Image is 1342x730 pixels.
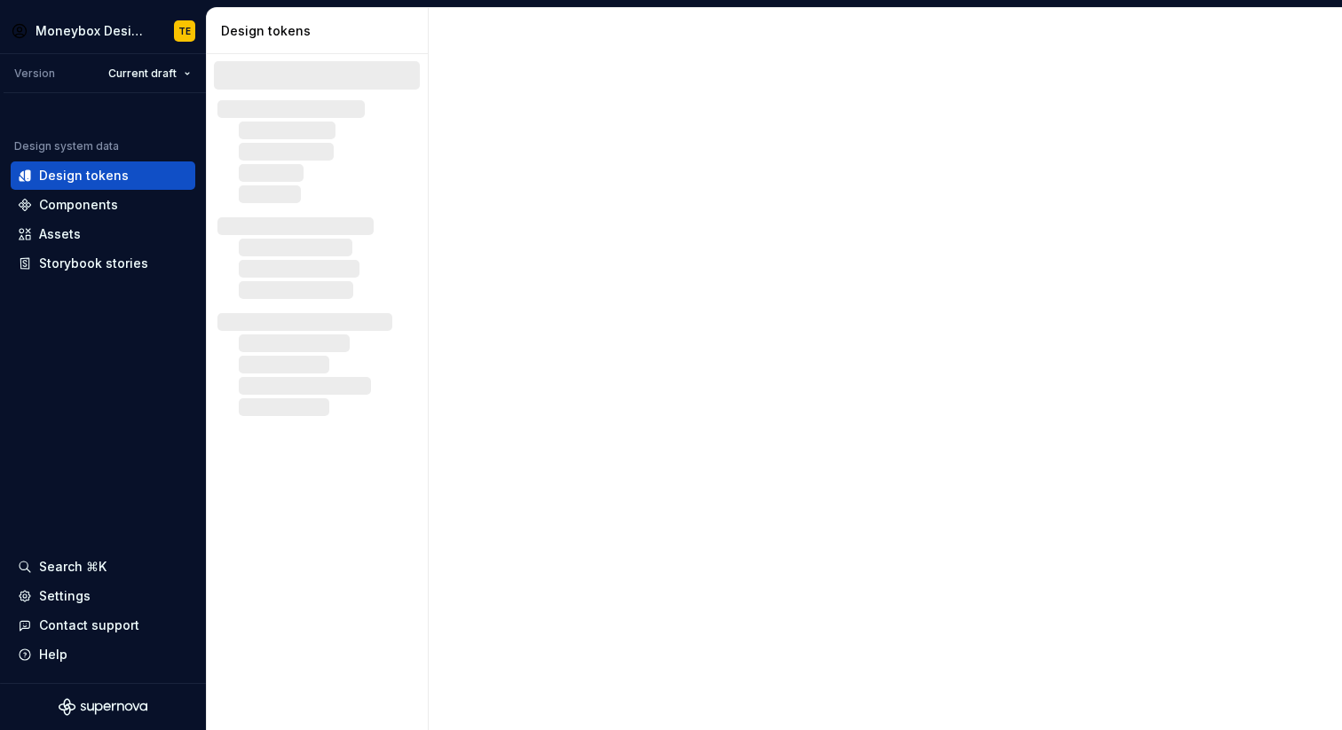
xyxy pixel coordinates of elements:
div: TE [178,24,191,38]
a: Components [11,191,195,219]
button: Help [11,640,195,669]
div: Version [14,67,55,81]
button: Moneybox Design SystemTE [4,12,202,50]
div: Design tokens [39,167,129,184]
div: Moneybox Design System [36,22,149,40]
span: Current draft [108,67,177,81]
button: Search ⌘K [11,553,195,581]
a: Design tokens [11,161,195,190]
div: Design tokens [221,22,421,40]
svg: Supernova Logo [59,698,147,716]
div: Storybook stories [39,255,148,272]
a: Settings [11,582,195,610]
div: Settings [39,587,91,605]
div: Contact support [39,616,139,634]
div: Search ⌘K [39,558,107,576]
a: Assets [11,220,195,248]
div: Design system data [14,139,119,153]
button: Current draft [100,61,199,86]
div: Assets [39,225,81,243]
button: Contact support [11,611,195,640]
div: Components [39,196,118,214]
a: Storybook stories [11,249,195,278]
div: Help [39,646,67,663]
